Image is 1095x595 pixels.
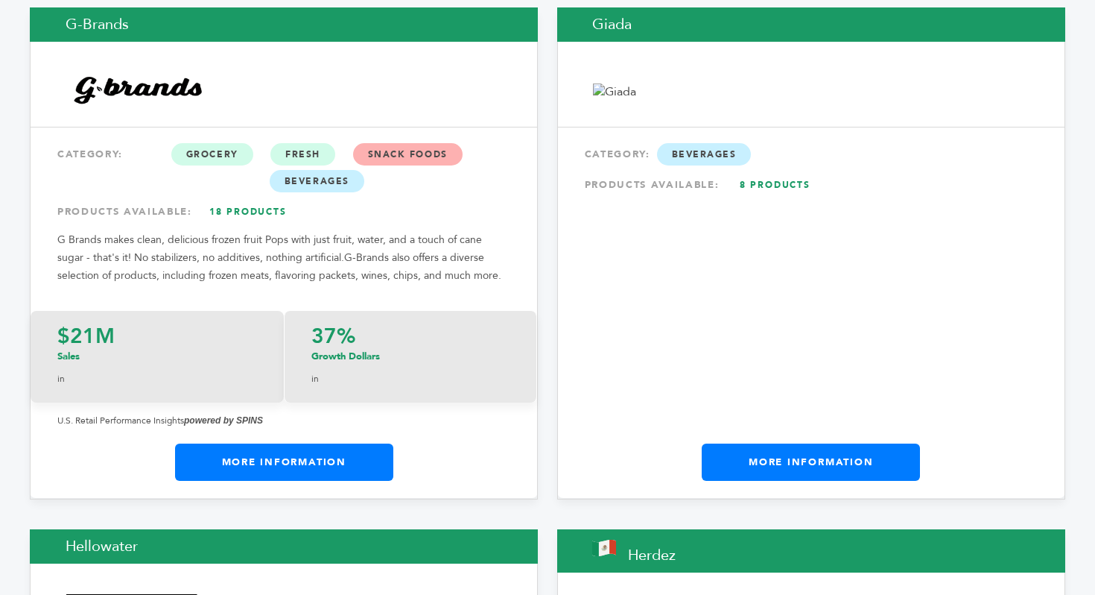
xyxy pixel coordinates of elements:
span: Snack Foods [353,143,463,166]
img: Giada [593,84,636,100]
p: U.S. Retail Performance Insights [57,412,510,429]
p: 37% [311,326,510,347]
img: This brand is from Mexico (MX) [592,540,616,556]
h2: G-Brands [30,7,538,42]
img: G-Brands [66,67,204,118]
span: Beverages [270,170,364,192]
a: 18 Products [196,198,300,225]
h2: Giada [557,7,1065,42]
p: $21M [57,326,257,347]
a: More Information [702,444,920,481]
p: Sales [57,350,257,363]
a: 8 Products [723,171,827,198]
a: More Information [175,444,393,481]
span: Beverages [657,143,752,166]
span: in [311,373,319,385]
div: PRODUCTS AVAILABLE: [585,171,1038,198]
span: Grocery [171,143,253,166]
span: Fresh [270,143,335,166]
h2: Herdez [557,529,1065,573]
h2: Hellowater [30,529,538,564]
p: Growth Dollars [311,350,510,363]
div: CATEGORY: [57,141,510,195]
div: CATEGORY: [585,141,1038,168]
p: G Brands makes clean, delicious frozen fruit Pops with just fruit, water, and a touch of cane sug... [57,231,510,285]
span: in [57,373,65,385]
div: PRODUCTS AVAILABLE: [57,198,510,225]
strong: powered by SPINS [184,415,263,426]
